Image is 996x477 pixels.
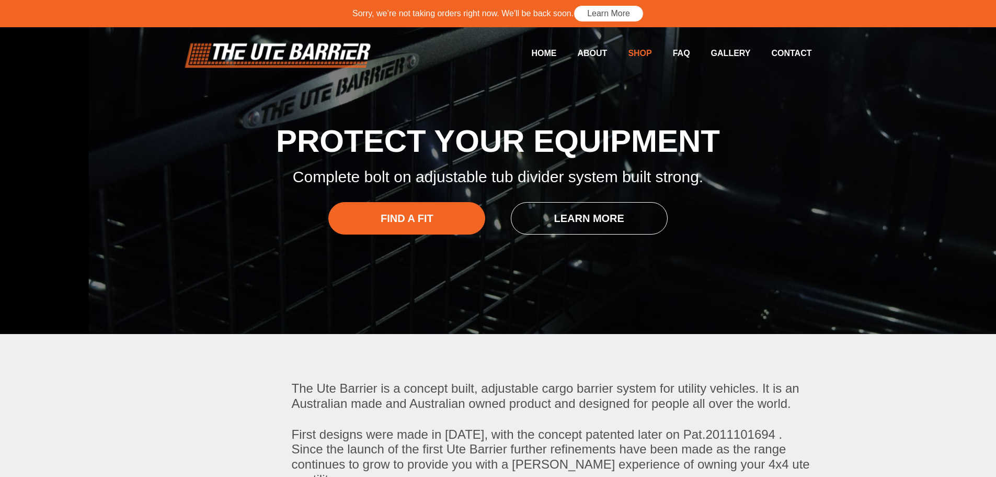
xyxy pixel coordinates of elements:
a: Contact [750,43,811,63]
a: FAQ [652,43,690,63]
a: About [556,43,607,63]
a: Shop [607,43,651,63]
a: Learn More [574,5,644,22]
p: Complete bolt on adjustable tub divider system built strong. [185,168,812,186]
img: logo.png [185,43,371,68]
a: Learn More [511,202,668,235]
a: Find a Fit [328,202,485,235]
a: Home [510,43,556,63]
p: The Ute Barrier is a concept built, adjustable cargo barrier system for utility vehicles. It is a... [292,381,812,412]
h1: Protect Your Equipment [185,126,812,157]
a: Gallery [690,43,751,63]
